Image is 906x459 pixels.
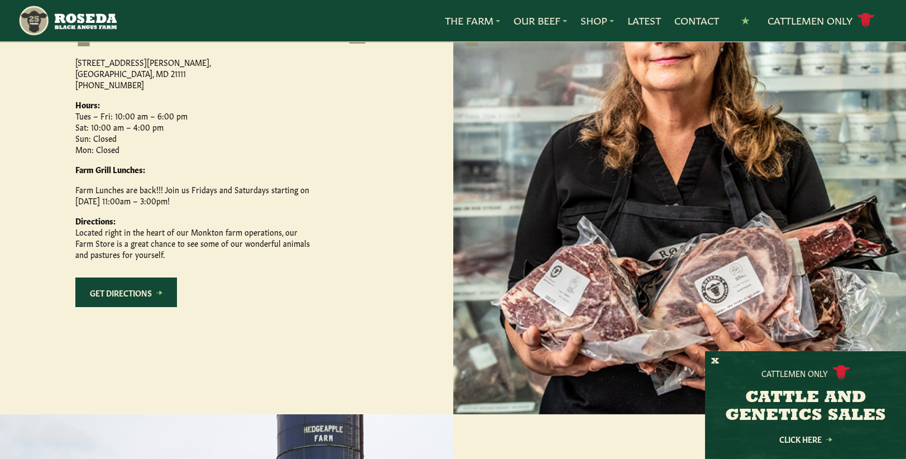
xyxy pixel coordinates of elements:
[75,184,310,206] p: Farm Lunches are back!!! Join us Fridays and Saturdays starting on [DATE] 11:00am – 3:00pm!
[75,164,145,175] strong: Farm Grill Lunches:
[755,436,856,443] a: Click Here
[18,4,116,37] img: https://roseda.com/wp-content/uploads/2021/05/roseda-25-header.png
[445,13,500,28] a: The Farm
[75,215,310,260] p: Located right in the heart of our Monkton farm operations, our Farm Store is a great chance to se...
[711,356,719,367] button: X
[768,11,875,30] a: Cattlemen Only
[581,13,614,28] a: Shop
[75,215,116,226] strong: Directions:
[75,278,177,307] a: Get Directions
[627,13,661,28] a: Latest
[75,99,100,110] strong: Hours:
[674,13,719,28] a: Contact
[514,13,567,28] a: Our Beef
[719,389,892,425] h3: CATTLE AND GENETICS SALES
[75,99,310,155] p: Tues – Fri: 10:00 am – 6:00 pm Sat: 10:00 am – 4:00 pm Sun: Closed Mon: Closed
[761,367,828,379] p: Cattlemen Only
[832,365,850,380] img: cattle-icon.svg
[75,56,310,90] p: [STREET_ADDRESS][PERSON_NAME], [GEOGRAPHIC_DATA], MD 21111 [PHONE_NUMBER]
